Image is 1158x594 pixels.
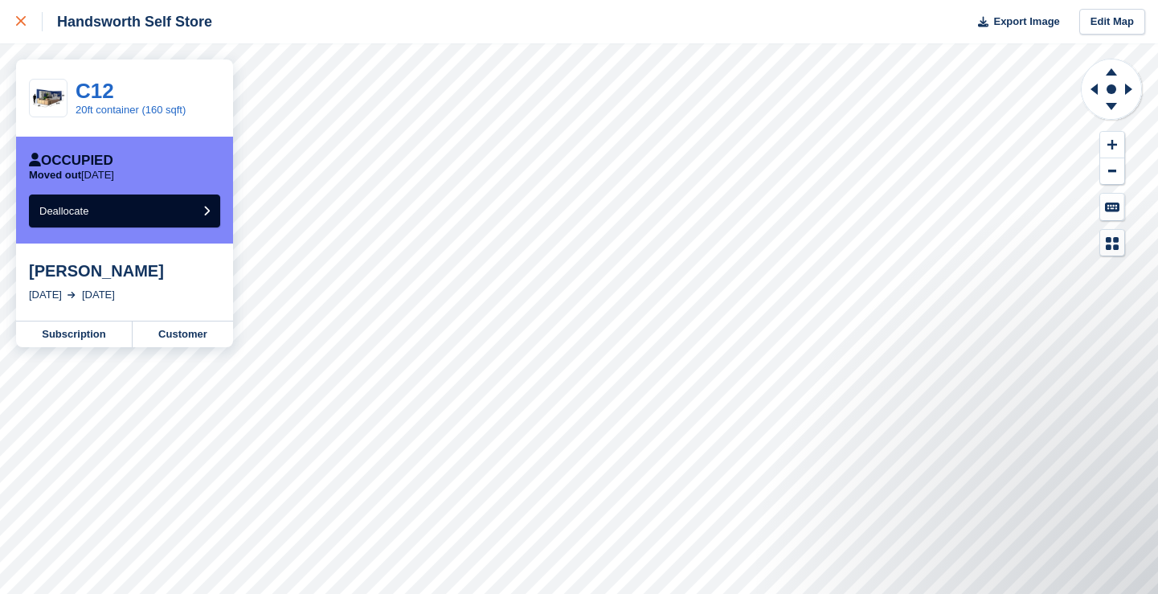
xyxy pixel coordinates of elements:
button: Map Legend [1100,230,1124,256]
button: Deallocate [29,195,220,227]
button: Export Image [968,9,1060,35]
div: [DATE] [29,287,62,303]
a: Edit Map [1079,9,1145,35]
button: Zoom In [1100,132,1124,158]
a: Subscription [16,322,133,347]
a: Customer [133,322,233,347]
p: [DATE] [29,169,114,182]
button: Keyboard Shortcuts [1100,194,1124,220]
img: 20-ft-container.jpg [30,84,67,113]
button: Zoom Out [1100,158,1124,185]
div: [PERSON_NAME] [29,261,220,281]
img: arrow-right-light-icn-cde0832a797a2874e46488d9cf13f60e5c3a73dbe684e267c42b8395dfbc2abf.svg [68,292,76,298]
div: Handsworth Self Store [43,12,212,31]
span: Export Image [993,14,1059,30]
div: [DATE] [82,287,115,303]
a: 20ft container (160 sqft) [76,104,186,116]
span: Moved out [29,169,81,181]
a: C12 [76,79,114,103]
span: Deallocate [39,205,88,217]
div: Occupied [29,153,113,169]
